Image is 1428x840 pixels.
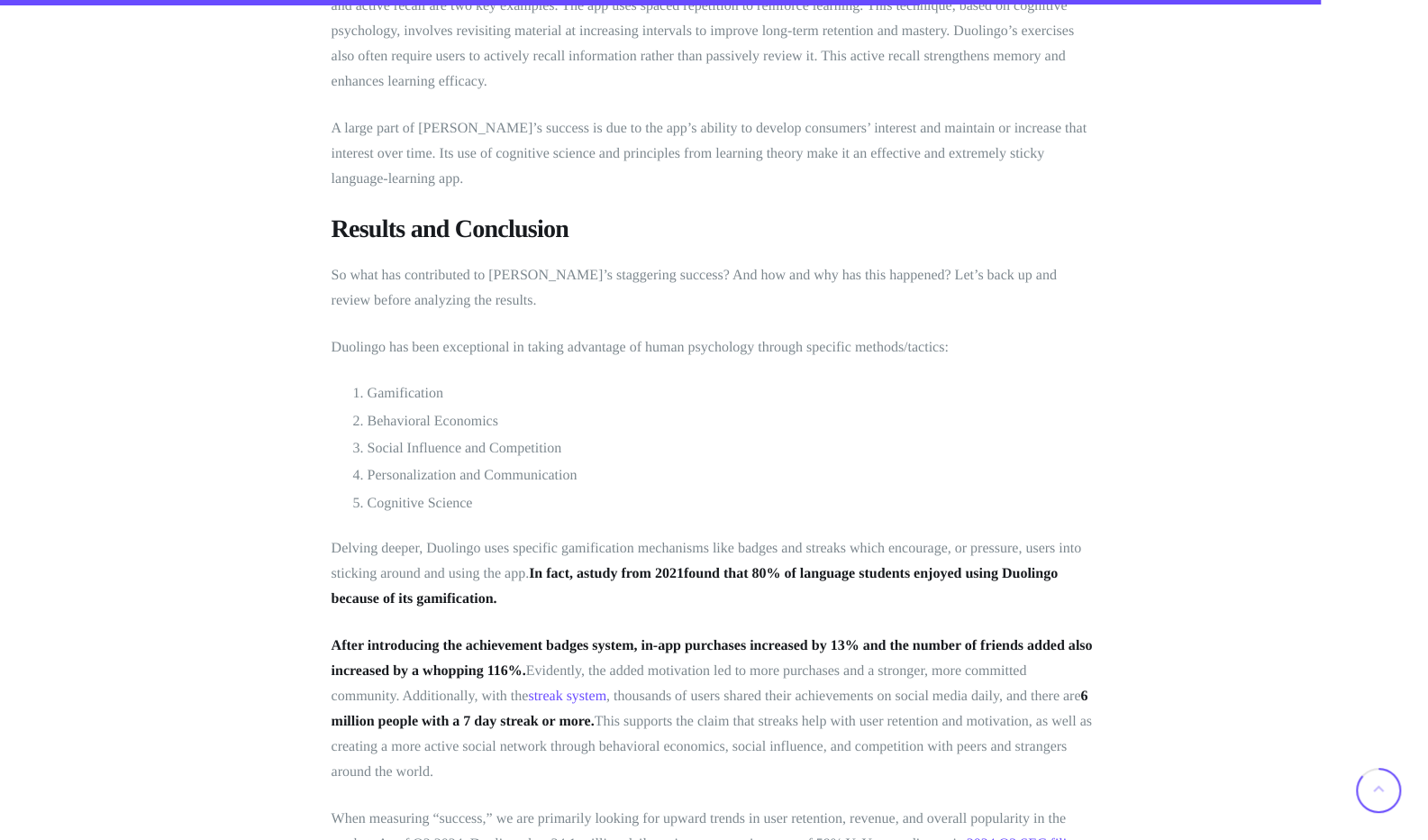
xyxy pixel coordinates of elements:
[332,116,1097,192] p: A large part of [PERSON_NAME]’s success is due to the app’s ability to develop consumers’ interes...
[529,566,584,581] strong: In fact, a
[332,536,1097,612] p: Delving deeper, Duolingo uses specific gamification mechanisms like badges and streaks which enco...
[332,638,1093,679] strong: After introducing the achievement badges system, in-app purchases increased by 13% and the number...
[332,566,1058,607] strong: found that 80% of language students enjoyed using Duolingo because of its gamification.
[332,634,1097,785] p: Evidently, the added motivation led to more purchases and a stronger, more committed community. A...
[528,689,606,704] a: streak system
[584,566,684,581] a: study from 2021
[332,214,1097,246] h3: Results and Conclusion
[332,263,1097,314] p: So what has contributed to [PERSON_NAME]’s staggering success? And how and why has this happened?...
[332,335,1097,361] p: Duolingo has been exceptional in taking advantage of human psychology through specific methods/ta...
[368,437,1097,461] li: Social Influence and Competition
[368,410,1097,434] li: Behavioral Economics
[368,382,1097,406] li: Gamification
[368,464,1097,488] li: Personalization and Communication
[368,492,1097,516] li: Cognitive Science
